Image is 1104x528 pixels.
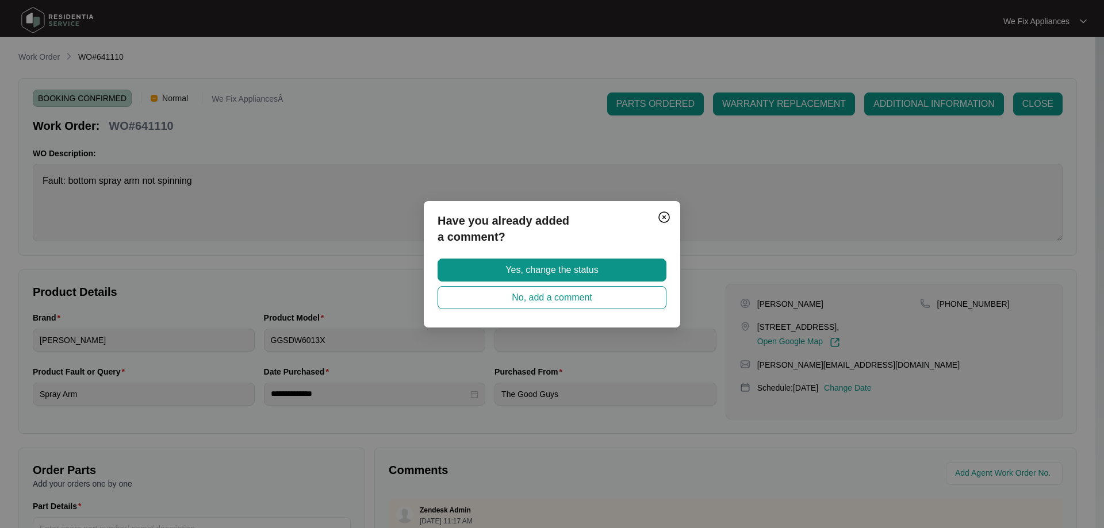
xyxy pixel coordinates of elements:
[438,213,666,229] p: Have you already added
[655,208,673,226] button: Close
[505,263,598,277] span: Yes, change the status
[438,259,666,282] button: Yes, change the status
[438,286,666,309] button: No, add a comment
[512,291,592,305] span: No, add a comment
[438,229,666,245] p: a comment?
[657,210,671,224] img: closeCircle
